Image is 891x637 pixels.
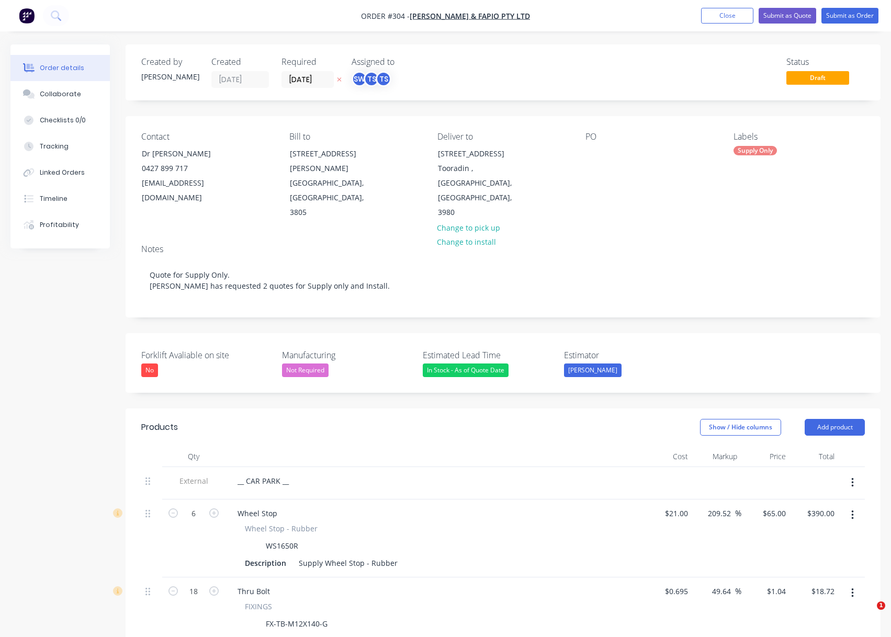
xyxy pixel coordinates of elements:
div: Thru Bolt [229,584,278,599]
label: Manufacturing [282,349,413,361]
div: __ CAR PARK __ [229,473,297,488]
div: [PERSON_NAME][GEOGRAPHIC_DATA], [GEOGRAPHIC_DATA], 3805 [290,161,377,220]
div: Description [241,555,290,571]
div: Profitability [40,220,79,230]
span: Wheel Stop - Rubber [245,523,318,534]
label: Estimator [564,349,695,361]
button: Add product [805,419,865,436]
div: Qty [162,446,225,467]
div: Labels [734,132,865,142]
div: Supply Only [734,146,777,155]
div: [EMAIL_ADDRESS][DOMAIN_NAME] [142,176,229,205]
div: WS1650R [262,538,302,553]
label: Estimated Lead Time [423,349,554,361]
div: Bill to [289,132,421,142]
div: Deliver to [437,132,569,142]
div: [STREET_ADDRESS]Tooradin , [GEOGRAPHIC_DATA], [GEOGRAPHIC_DATA], 3980 [429,146,534,220]
button: Profitability [10,212,110,238]
div: Contact [141,132,273,142]
div: [STREET_ADDRESS] [438,146,525,161]
span: % [735,507,741,519]
button: Submit as Quote [759,8,816,24]
button: Timeline [10,186,110,212]
div: [STREET_ADDRESS][PERSON_NAME][GEOGRAPHIC_DATA], [GEOGRAPHIC_DATA], 3805 [281,146,386,220]
span: External [166,475,221,486]
span: Order #304 - [361,11,410,21]
span: % [735,585,741,597]
div: Cost [644,446,692,467]
div: Linked Orders [40,168,85,177]
div: Required [281,57,339,67]
button: Change to pick up [432,220,506,234]
div: Notes [141,244,865,254]
div: Total [790,446,839,467]
div: Dr [PERSON_NAME] [142,146,229,161]
a: [PERSON_NAME] & Fapio Pty Ltd [410,11,530,21]
div: [PERSON_NAME] [141,71,199,82]
span: Draft [786,71,849,84]
div: Created [211,57,269,67]
div: In Stock - As of Quote Date [423,363,509,377]
div: Status [786,57,865,67]
div: Order details [40,63,84,73]
div: Supply Wheel Stop - Rubber [295,555,402,571]
div: 0427 899 717 [142,161,229,176]
div: Tracking [40,142,69,151]
button: Linked Orders [10,160,110,186]
button: Close [701,8,753,24]
div: Collaborate [40,89,81,99]
div: TS [364,71,379,87]
div: Wheel Stop [229,506,286,521]
div: [STREET_ADDRESS] [290,146,377,161]
div: Price [741,446,790,467]
div: Dr [PERSON_NAME]0427 899 717[EMAIL_ADDRESS][DOMAIN_NAME] [133,146,238,206]
div: Markup [692,446,741,467]
div: SW [352,71,367,87]
div: Products [141,421,178,434]
iframe: Intercom live chat [855,601,881,627]
div: Quote for Supply Only. [PERSON_NAME] has requested 2 quotes for Supply only and Install. [141,259,865,302]
span: FIXINGS [245,601,272,612]
div: [PERSON_NAME] [564,363,622,377]
button: Submit as Order [821,8,878,24]
div: Timeline [40,194,67,203]
div: FX-TB-M12X140-G [262,616,332,631]
button: Show / Hide columns [700,419,781,436]
label: Forklift Avaliable on site [141,349,272,361]
div: No [141,363,158,377]
div: Checklists 0/0 [40,116,86,125]
div: PO [585,132,717,142]
div: Assigned to [352,57,456,67]
button: Change to install [432,235,502,249]
img: Factory [19,8,35,24]
div: TS [376,71,391,87]
div: Created by [141,57,199,67]
div: Tooradin , [GEOGRAPHIC_DATA], [GEOGRAPHIC_DATA], 3980 [438,161,525,220]
span: 1 [877,601,885,610]
button: Tracking [10,133,110,160]
button: Collaborate [10,81,110,107]
button: SWTSTS [352,71,391,87]
button: Order details [10,55,110,81]
div: Not Required [282,363,329,377]
button: Checklists 0/0 [10,107,110,133]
